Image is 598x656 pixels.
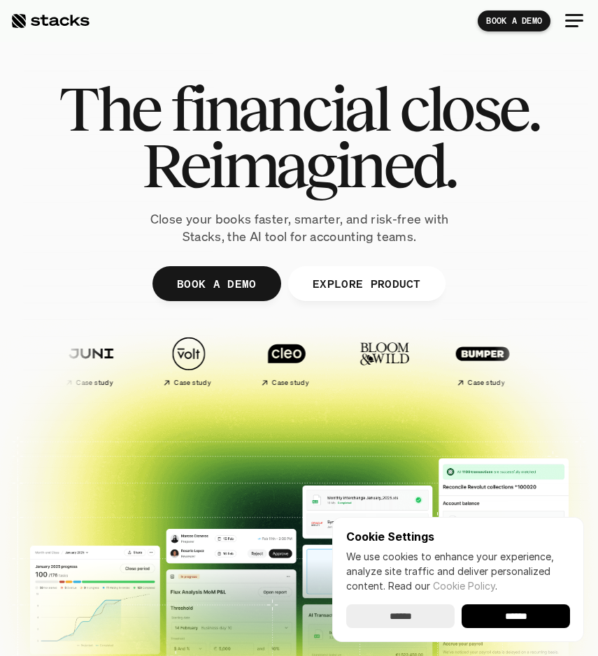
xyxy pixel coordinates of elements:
[123,283,185,293] a: Privacy Policy
[346,549,570,593] p: We use cookies to enhance your experience, analyze site traffic and deliver personalized content.
[140,329,231,393] a: Case study
[434,329,525,393] a: Case study
[478,10,550,31] a: BOOK A DEMO
[238,329,329,393] a: Case study
[142,137,456,194] span: Reimagined.
[171,379,208,387] h2: Case study
[486,16,542,26] p: BOOK A DEMO
[288,266,446,301] a: EXPLORE PRODUCT
[399,80,539,137] span: close.
[73,379,110,387] h2: Case study
[464,379,501,387] h2: Case study
[42,329,133,393] a: Case study
[152,266,281,301] a: BOOK A DEMO
[269,379,306,387] h2: Case study
[313,274,421,294] p: EXPLORE PRODUCT
[177,274,257,294] p: BOOK A DEMO
[388,580,497,592] span: Read our .
[171,80,388,137] span: financial
[346,531,570,542] p: Cookie Settings
[59,80,160,137] span: The
[131,210,467,245] p: Close your books faster, smarter, and risk-free with Stacks, the AI tool for accounting teams.
[433,580,495,592] a: Cookie Policy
